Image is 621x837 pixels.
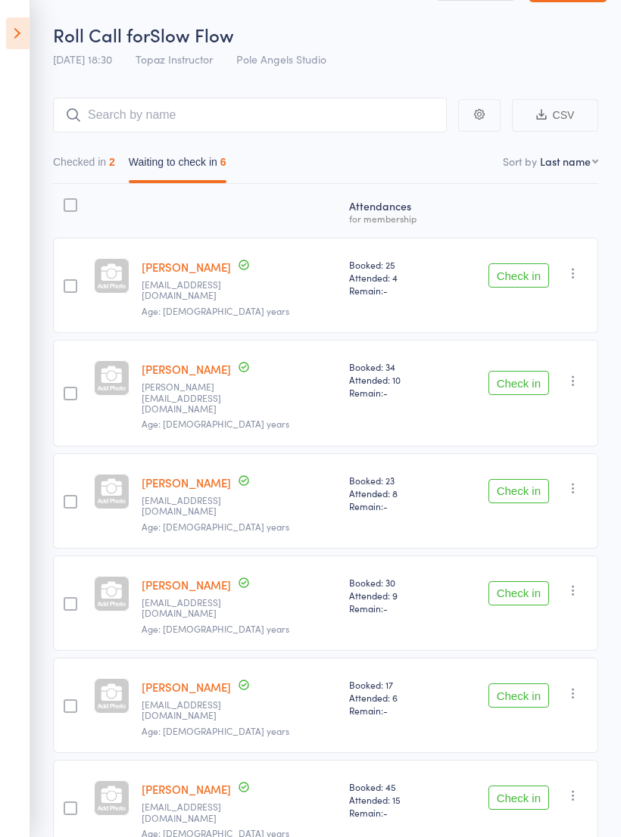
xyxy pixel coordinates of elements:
span: Age: [DEMOGRAPHIC_DATA] years [142,622,289,635]
button: Check in [488,581,549,605]
a: [PERSON_NAME] [142,475,231,490]
span: Attended: 6 [349,691,441,704]
input: Search by name [53,98,447,132]
span: Topaz Instructor [136,51,213,67]
span: Attended: 15 [349,793,441,806]
a: [PERSON_NAME] [142,679,231,695]
span: Booked: 25 [349,258,441,271]
span: Age: [DEMOGRAPHIC_DATA] years [142,520,289,533]
span: - [383,284,388,297]
small: Gabbypike.321@gmail.com [142,495,240,517]
button: CSV [512,99,598,132]
button: Check in [488,786,549,810]
button: Waiting to check in6 [129,148,226,183]
div: Atten­dances [343,191,447,231]
span: Age: [DEMOGRAPHIC_DATA] years [142,417,289,430]
a: [PERSON_NAME] [142,259,231,275]
span: - [383,499,388,512]
span: Booked: 23 [349,474,441,487]
span: - [383,386,388,399]
a: [PERSON_NAME] [142,577,231,593]
small: samanthagcabot@gmail.com [142,279,240,301]
span: Remain: [349,602,441,615]
div: Last name [540,154,591,169]
span: [DATE] 18:30 [53,51,112,67]
button: Check in [488,263,549,288]
button: Check in [488,479,549,503]
span: Booked: 30 [349,576,441,589]
small: jacquilouise@live.com.au [142,699,240,721]
button: Check in [488,371,549,395]
span: - [383,806,388,819]
small: chantellejadeveitch24@gmail.com [142,801,240,823]
span: Remain: [349,499,441,512]
a: [PERSON_NAME] [142,781,231,797]
div: for membership [349,213,441,223]
span: Age: [DEMOGRAPHIC_DATA] years [142,304,289,317]
div: 6 [220,156,226,168]
span: Booked: 45 [349,780,441,793]
span: - [383,602,388,615]
small: eridd19@gmail.com [142,597,240,619]
span: Attended: 4 [349,271,441,284]
span: Remain: [349,284,441,297]
span: Remain: [349,386,441,399]
span: Slow Flow [150,22,234,47]
button: Checked in2 [53,148,115,183]
span: Age: [DEMOGRAPHIC_DATA] years [142,724,289,737]
span: Booked: 17 [349,678,441,691]
span: Attended: 10 [349,373,441,386]
span: Booked: 34 [349,360,441,373]
span: Roll Call for [53,22,150,47]
span: - [383,704,388,717]
span: Attended: 9 [349,589,441,602]
label: Sort by [503,154,537,169]
small: Christina@dhamali-gu-minyaarr.com [142,381,240,414]
span: Remain: [349,704,441,717]
span: Pole Angels Studio [236,51,326,67]
span: Remain: [349,806,441,819]
span: Attended: 8 [349,487,441,499]
button: Check in [488,683,549,708]
div: 2 [109,156,115,168]
a: [PERSON_NAME] [142,361,231,377]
